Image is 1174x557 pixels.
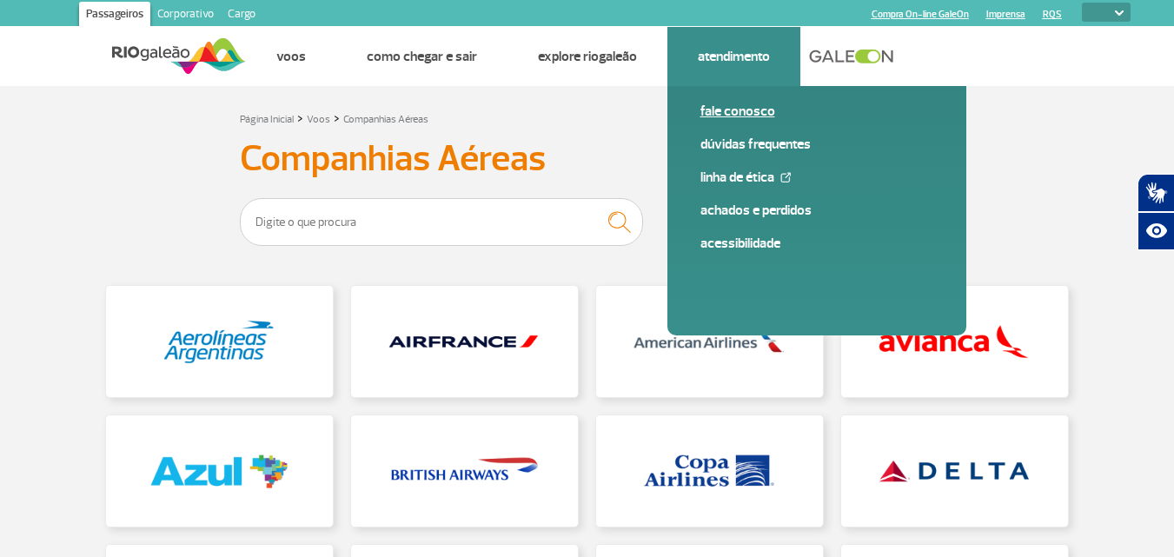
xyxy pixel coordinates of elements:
a: Fale conosco [700,102,933,121]
a: Passageiros [79,2,150,30]
a: Explore RIOgaleão [538,48,637,65]
div: Plugin de acessibilidade da Hand Talk. [1138,174,1174,250]
a: Página Inicial [240,113,294,126]
a: Corporativo [150,2,221,30]
a: Como chegar e sair [367,48,477,65]
a: Atendimento [698,48,770,65]
a: Imprensa [986,9,1025,20]
input: Digite o que procura [240,198,643,246]
a: Voos [276,48,306,65]
a: Voos [307,113,330,126]
a: Linha de Ética [700,168,933,187]
a: RQS [1043,9,1062,20]
button: Abrir recursos assistivos. [1138,212,1174,250]
a: Compra On-line GaleOn [872,9,969,20]
a: > [334,108,340,128]
button: Abrir tradutor de língua de sinais. [1138,174,1174,212]
a: > [297,108,303,128]
img: External Link Icon [780,172,791,182]
a: Achados e Perdidos [700,201,933,220]
a: Acessibilidade [700,234,933,253]
a: Companhias Aéreas [343,113,428,126]
a: Cargo [221,2,262,30]
h3: Companhias Aéreas [240,137,935,181]
a: Dúvidas Frequentes [700,135,933,154]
